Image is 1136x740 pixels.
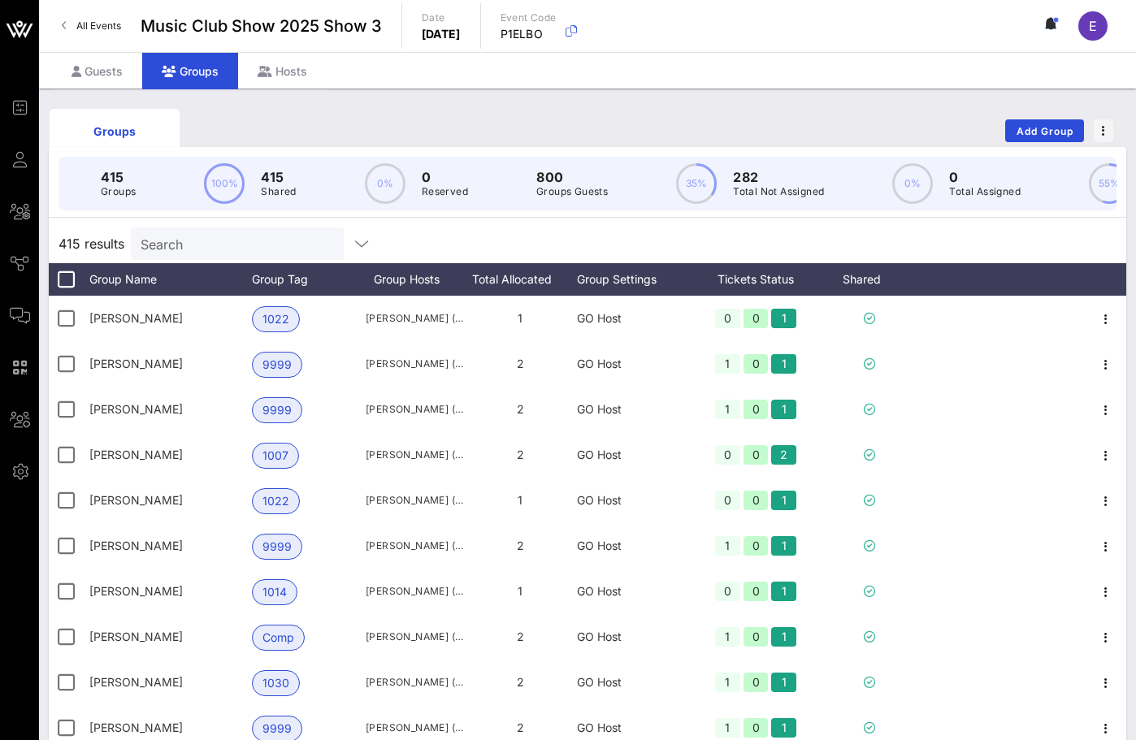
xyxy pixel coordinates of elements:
[715,718,740,738] div: 1
[517,630,524,643] span: 2
[771,445,796,465] div: 2
[366,583,463,599] span: [PERSON_NAME] ([PERSON_NAME][EMAIL_ADDRESS][DOMAIN_NAME])
[366,310,463,327] span: [PERSON_NAME] ([EMAIL_ADDRESS][DOMAIN_NAME])
[1078,11,1108,41] div: E
[89,675,183,689] span: Ali Summerville
[744,354,769,374] div: 0
[501,10,557,26] p: Event Code
[89,448,183,461] span: Al Welch
[59,234,124,253] span: 415 results
[715,627,740,647] div: 1
[715,445,740,465] div: 0
[536,167,608,187] p: 800
[1005,119,1084,142] button: Add Group
[518,493,522,507] span: 1
[89,311,183,325] span: Adam Greene
[577,387,691,432] div: GO Host
[366,538,463,554] span: [PERSON_NAME] ([PERSON_NAME][EMAIL_ADDRESS][DOMAIN_NAME])
[744,582,769,601] div: 0
[715,536,740,556] div: 1
[771,400,796,419] div: 1
[771,673,796,692] div: 1
[89,357,183,370] span: Adam Greenhagen
[744,400,769,419] div: 0
[422,184,468,200] p: Reserved
[76,19,121,32] span: All Events
[52,13,131,39] a: All Events
[89,584,183,598] span: Alexander G Kelly
[262,534,292,559] span: 9999
[366,629,463,645] span: [PERSON_NAME] ([PERSON_NAME][EMAIL_ADDRESS][PERSON_NAME][DOMAIN_NAME])
[518,584,522,598] span: 1
[577,263,691,296] div: Group Settings
[691,263,821,296] div: Tickets Status
[262,353,292,377] span: 9999
[517,721,524,734] span: 2
[577,432,691,478] div: GO Host
[715,673,740,692] div: 1
[89,263,252,296] div: Group Name
[422,167,468,187] p: 0
[517,402,524,416] span: 2
[744,627,769,647] div: 0
[733,184,824,200] p: Total Not Assigned
[744,491,769,510] div: 0
[821,263,918,296] div: Shared
[262,489,289,513] span: 1022
[715,491,740,510] div: 0
[517,539,524,552] span: 2
[771,491,796,510] div: 1
[577,523,691,569] div: GO Host
[1089,18,1097,34] span: E
[366,674,463,690] span: [PERSON_NAME] ([EMAIL_ADDRESS][DOMAIN_NAME])
[577,660,691,705] div: GO Host
[366,401,463,418] span: [PERSON_NAME] ([PERSON_NAME][EMAIL_ADDRESS][PERSON_NAME][DOMAIN_NAME])
[744,673,769,692] div: 0
[89,630,183,643] span: Alfred Dawson
[89,493,183,507] span: Alec Covington
[366,720,463,736] span: [PERSON_NAME] ([EMAIL_ADDRESS][DOMAIN_NAME])
[577,478,691,523] div: GO Host
[771,536,796,556] div: 1
[771,309,796,328] div: 1
[517,357,524,370] span: 2
[536,184,608,200] p: Groups Guests
[52,53,142,89] div: Guests
[577,296,691,341] div: GO Host
[771,582,796,601] div: 1
[518,311,522,325] span: 1
[1016,125,1074,137] span: Add Group
[422,26,461,42] p: [DATE]
[715,309,740,328] div: 0
[262,580,287,604] span: 1014
[949,167,1021,187] p: 0
[262,398,292,422] span: 9999
[142,53,238,89] div: Groups
[101,167,136,187] p: 415
[771,627,796,647] div: 1
[262,671,289,695] span: 1030
[366,356,463,372] span: [PERSON_NAME] ([PERSON_NAME][EMAIL_ADDRESS][DOMAIN_NAME])
[238,53,327,89] div: Hosts
[744,445,769,465] div: 0
[577,614,691,660] div: GO Host
[62,123,167,140] div: Groups
[252,263,366,296] div: Group Tag
[577,341,691,387] div: GO Host
[101,184,136,200] p: Groups
[261,184,296,200] p: Shared
[949,184,1021,200] p: Total Assigned
[715,354,740,374] div: 1
[771,354,796,374] div: 1
[141,14,382,38] span: Music Club Show 2025 Show 3
[771,718,796,738] div: 1
[744,536,769,556] div: 0
[463,263,577,296] div: Total Allocated
[422,10,461,26] p: Date
[89,539,183,552] span: Alex Quarrier
[89,402,183,416] span: Adam Snelling
[501,26,557,42] p: P1ELBO
[733,167,824,187] p: 282
[517,675,524,689] span: 2
[744,718,769,738] div: 0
